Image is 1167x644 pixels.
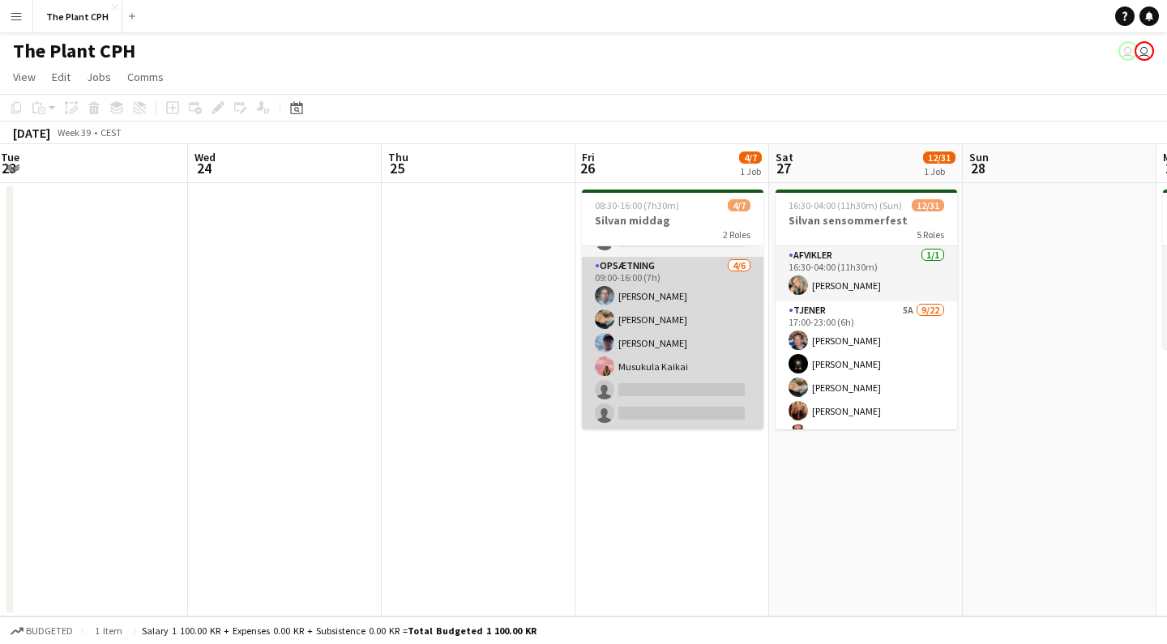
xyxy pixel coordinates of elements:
a: Comms [121,66,170,87]
span: Edit [52,70,71,84]
span: Sat [776,150,793,164]
app-job-card: 08:30-16:00 (7h30m)4/7Silvan middag2 RolesAfvikler0/108:30-16:00 (7h30m) Opsætning4/609:00-16:00 ... [582,190,763,429]
span: Sun [969,150,989,164]
button: Budgeted [8,622,75,640]
span: Tue [1,150,19,164]
span: 2 Roles [723,228,750,241]
span: View [13,70,36,84]
span: 4/7 [739,151,762,164]
span: Week 39 [53,126,94,139]
span: 16:30-04:00 (11h30m) (Sun) [789,199,902,211]
span: Jobs [87,70,111,84]
span: 24 [192,159,216,177]
span: Thu [388,150,408,164]
h3: Silvan sensommerfest [776,213,957,228]
a: View [6,66,42,87]
span: 4/7 [728,199,750,211]
span: Total Budgeted 1 100.00 KR [408,625,536,637]
div: 1 Job [740,165,761,177]
span: 27 [773,159,793,177]
span: 1 item [89,625,128,637]
span: Comms [127,70,164,84]
app-job-card: 16:30-04:00 (11h30m) (Sun)12/31Silvan sensommerfest5 RolesAfvikler1/116:30-04:00 (11h30m)[PERSON_... [776,190,957,429]
span: 12/31 [923,151,955,164]
app-user-avatar: Magnus Pedersen [1118,41,1138,61]
span: 28 [967,159,989,177]
span: 5 Roles [917,228,944,241]
span: 12/31 [912,199,944,211]
a: Edit [45,66,77,87]
app-card-role: Afvikler1/116:30-04:00 (11h30m)[PERSON_NAME] [776,246,957,301]
app-card-role: Opsætning4/609:00-16:00 (7h)[PERSON_NAME][PERSON_NAME][PERSON_NAME]Musukula Kaikai [582,257,763,429]
div: 1 Job [924,165,955,177]
span: Fri [582,150,595,164]
div: Salary 1 100.00 KR + Expenses 0.00 KR + Subsistence 0.00 KR = [142,625,536,637]
button: The Plant CPH [33,1,122,32]
div: CEST [100,126,122,139]
a: Jobs [80,66,118,87]
h1: The Plant CPH [13,39,135,63]
span: 26 [579,159,595,177]
span: 25 [386,159,408,177]
div: [DATE] [13,125,50,141]
h3: Silvan middag [582,213,763,228]
app-user-avatar: Peter Poulsen [1135,41,1154,61]
span: Wed [194,150,216,164]
span: 08:30-16:00 (7h30m) [595,199,679,211]
span: Budgeted [26,625,73,637]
